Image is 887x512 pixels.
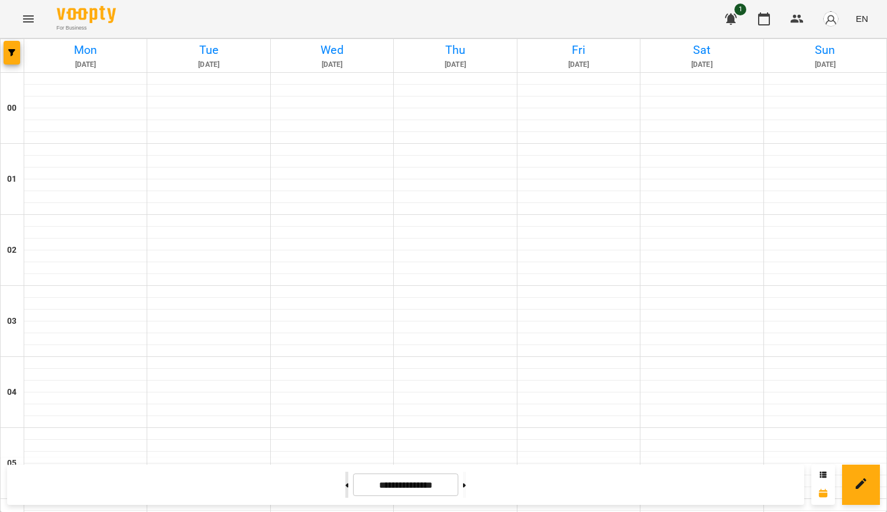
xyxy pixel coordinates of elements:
h6: Tue [149,41,268,59]
h6: Sun [766,41,885,59]
h6: [DATE] [273,59,391,70]
h6: 03 [7,315,17,328]
button: Menu [14,5,43,33]
h6: 02 [7,244,17,257]
h6: [DATE] [766,59,885,70]
h6: Wed [273,41,391,59]
img: avatar_s.png [823,11,839,27]
h6: Fri [519,41,638,59]
h6: 00 [7,102,17,115]
span: For Business [57,24,116,32]
h6: Sat [642,41,761,59]
img: Voopty Logo [57,6,116,23]
h6: 01 [7,173,17,186]
h6: Thu [396,41,514,59]
button: EN [851,8,873,30]
h6: 04 [7,386,17,399]
h6: [DATE] [519,59,638,70]
h6: [DATE] [396,59,514,70]
span: 1 [734,4,746,15]
span: EN [856,12,868,25]
h6: [DATE] [642,59,761,70]
h6: 05 [7,457,17,470]
h6: [DATE] [26,59,145,70]
h6: Mon [26,41,145,59]
h6: [DATE] [149,59,268,70]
